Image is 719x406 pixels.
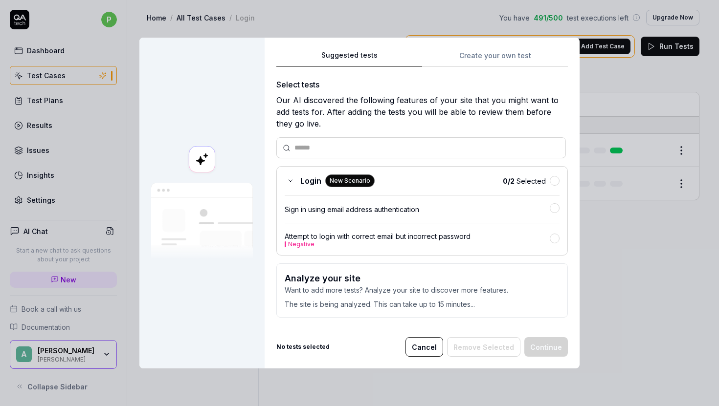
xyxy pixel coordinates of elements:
b: No tests selected [276,342,330,351]
img: Our AI scans your site and suggests things to test [151,183,253,260]
button: Create your own test [422,49,568,67]
b: 0 / 2 [503,177,515,185]
button: Negative [288,241,315,247]
span: Selected [503,176,546,186]
div: New Scenario [325,174,375,187]
button: Continue [524,337,568,357]
h3: Analyze your site [285,272,560,285]
span: Login [300,175,321,187]
button: Cancel [405,337,443,357]
button: Suggested tests [276,49,422,67]
button: Remove Selected [447,337,520,357]
div: Attempt to login with correct email but incorrect password [285,231,550,247]
p: Want to add more tests? Analyze your site to discover more features. [285,285,560,295]
div: Sign in using email address authentication [285,204,550,214]
div: Our AI discovered the following features of your site that you might want to add tests for. After... [276,94,568,129]
p: The site is being analyzed. This can take up to 15 minutes... [285,295,560,309]
div: Select tests [276,79,568,90]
